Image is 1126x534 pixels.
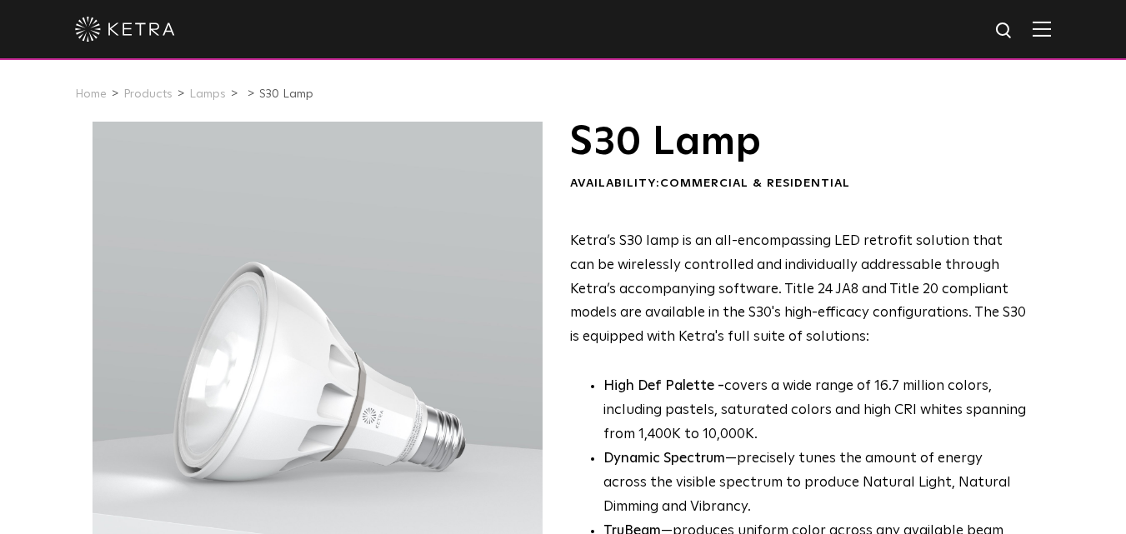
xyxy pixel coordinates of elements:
h1: S30 Lamp [570,122,1029,163]
a: Lamps [189,88,226,100]
strong: High Def Palette - [603,379,724,393]
a: S30 Lamp [259,88,313,100]
img: search icon [994,21,1015,42]
a: Home [75,88,107,100]
span: Ketra’s S30 lamp is an all-encompassing LED retrofit solution that can be wirelessly controlled a... [570,234,1026,345]
a: Products [123,88,173,100]
p: covers a wide range of 16.7 million colors, including pastels, saturated colors and high CRI whit... [603,375,1029,447]
div: Availability: [570,176,1029,192]
img: Hamburger%20Nav.svg [1033,21,1051,37]
strong: Dynamic Spectrum [603,452,725,466]
li: —precisely tunes the amount of energy across the visible spectrum to produce Natural Light, Natur... [603,447,1029,520]
span: Commercial & Residential [660,177,850,189]
img: ketra-logo-2019-white [75,17,175,42]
